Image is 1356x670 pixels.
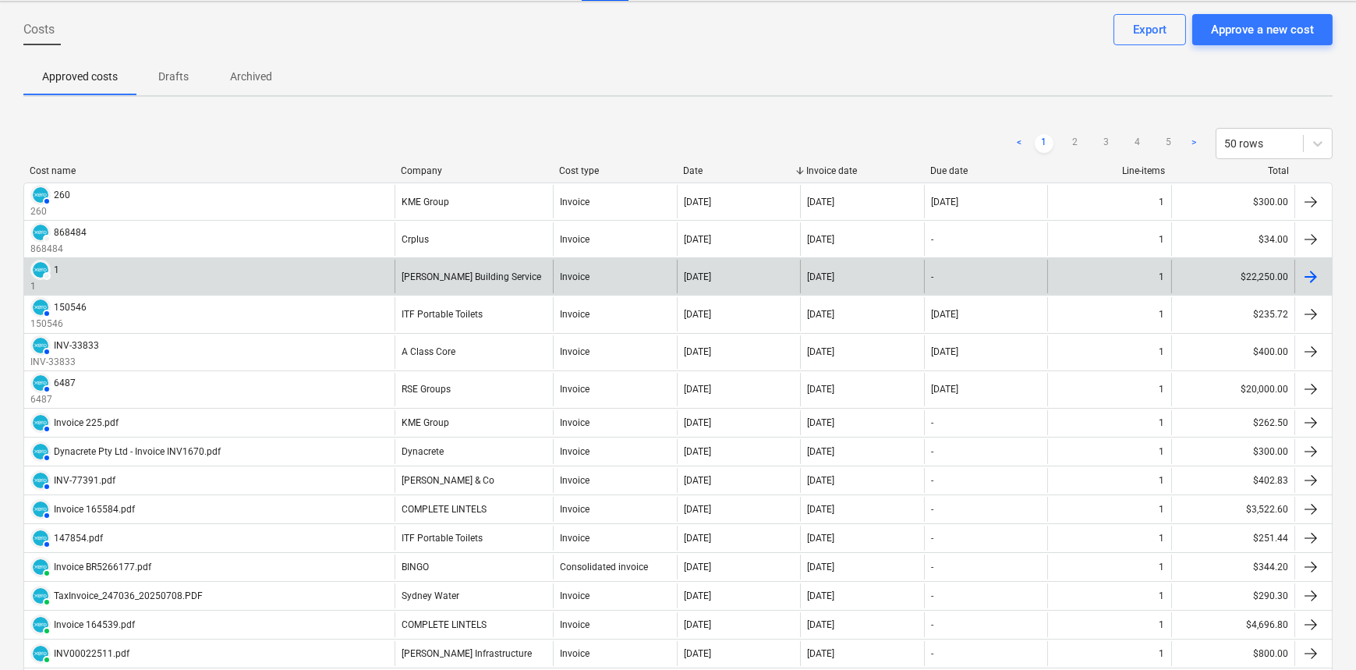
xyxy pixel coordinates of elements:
[807,309,834,320] div: [DATE]
[33,375,48,391] img: xero.svg
[1160,475,1165,486] div: 1
[930,165,1042,176] div: Due date
[807,384,834,395] div: [DATE]
[931,417,933,428] div: -
[807,346,834,357] div: [DATE]
[807,648,834,659] div: [DATE]
[560,271,589,282] div: Invoice
[560,590,589,601] div: Invoice
[30,528,51,548] div: Invoice has been synced with Xero and its status is currently AUTHORISED
[1171,410,1294,435] div: $262.50
[1097,134,1116,153] a: Page 3
[33,530,48,546] img: xero.svg
[931,533,933,544] div: -
[684,309,711,320] div: [DATE]
[30,297,51,317] div: Invoice has been synced with Xero and its status is currently AUTHORISED
[1160,417,1165,428] div: 1
[560,446,589,457] div: Invoice
[30,470,51,491] div: Invoice has been synced with Xero and its status is currently AUTHORISED
[684,562,711,573] div: [DATE]
[684,197,711,207] div: [DATE]
[1171,185,1294,218] div: $300.00
[33,338,48,353] img: xero.svg
[1160,504,1165,515] div: 1
[931,590,933,601] div: -
[931,346,958,357] div: [DATE]
[54,504,135,515] div: Invoice 165584.pdf
[684,384,711,395] div: [DATE]
[931,271,933,282] div: -
[807,562,834,573] div: [DATE]
[684,417,711,428] div: [DATE]
[1171,222,1294,256] div: $34.00
[33,262,48,278] img: xero.svg
[931,562,933,573] div: -
[684,346,711,357] div: [DATE]
[33,415,48,431] img: xero.svg
[30,165,388,176] div: Cost name
[30,413,51,433] div: Invoice has been synced with Xero and its status is currently AUTHORISED
[1160,384,1165,395] div: 1
[54,264,59,275] div: 1
[33,502,48,517] img: xero.svg
[402,197,449,207] div: KME Group
[30,615,51,635] div: Invoice has been synced with Xero and its status is currently PAID
[33,225,48,240] img: xero.svg
[402,619,487,630] div: COMPLETE LINTELS
[806,165,918,176] div: Invoice date
[684,446,711,457] div: [DATE]
[402,648,532,659] div: [PERSON_NAME] Infrastructure
[683,165,795,176] div: Date
[1171,468,1294,493] div: $402.83
[54,562,151,573] div: Invoice BR5266177.pdf
[54,417,119,428] div: Invoice 225.pdf
[1211,19,1314,40] div: Approve a new cost
[401,165,547,176] div: Company
[30,335,51,356] div: Invoice has been synced with Xero and its status is currently AUTHORISED
[33,444,48,459] img: xero.svg
[30,205,70,218] p: 260
[54,340,99,351] div: INV-33833
[560,648,589,659] div: Invoice
[931,384,958,395] div: [DATE]
[807,234,834,245] div: [DATE]
[402,417,449,428] div: KME Group
[54,227,87,238] div: 868484
[1010,134,1029,153] a: Previous page
[931,475,933,486] div: -
[1160,619,1165,630] div: 1
[402,533,483,544] div: ITF Portable Toilets
[230,69,272,85] p: Archived
[807,533,834,544] div: [DATE]
[54,648,129,659] div: INV00022511.pdf
[1177,165,1289,176] div: Total
[402,504,487,515] div: COMPLETE LINTELS
[1171,583,1294,608] div: $290.30
[560,309,589,320] div: Invoice
[54,190,70,200] div: 260
[1160,562,1165,573] div: 1
[1066,134,1085,153] a: Page 2
[1192,14,1333,45] button: Approve a new cost
[33,646,48,661] img: xero.svg
[42,69,118,85] p: Approved costs
[807,590,834,601] div: [DATE]
[1113,14,1186,45] button: Export
[1171,439,1294,464] div: $300.00
[560,197,589,207] div: Invoice
[1160,590,1165,601] div: 1
[560,417,589,428] div: Invoice
[54,619,135,630] div: Invoice 164539.pdf
[560,619,589,630] div: Invoice
[931,234,933,245] div: -
[1128,134,1147,153] a: Page 4
[1171,526,1294,551] div: $251.44
[33,300,48,315] img: xero.svg
[560,504,589,515] div: Invoice
[33,473,48,488] img: xero.svg
[931,619,933,630] div: -
[684,234,711,245] div: [DATE]
[684,504,711,515] div: [DATE]
[33,187,48,203] img: xero.svg
[402,446,444,457] div: Dynacrete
